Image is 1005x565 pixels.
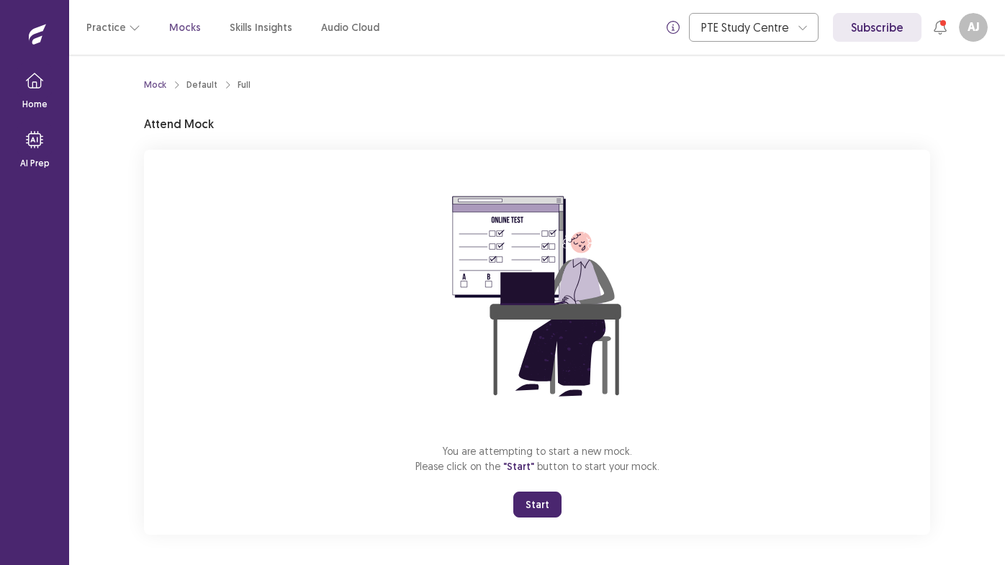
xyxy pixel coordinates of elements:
[415,443,659,474] p: You are attempting to start a new mock. Please click on the button to start your mock.
[230,20,292,35] a: Skills Insights
[169,20,201,35] a: Mocks
[959,13,988,42] button: AJ
[186,78,217,91] div: Default
[503,460,534,473] span: "Start"
[513,492,562,517] button: Start
[144,115,214,132] p: Attend Mock
[833,13,921,42] a: Subscribe
[660,14,686,40] button: info
[144,78,166,91] a: Mock
[407,167,667,426] img: attend-mock
[701,14,790,41] div: PTE Study Centre
[22,98,48,111] p: Home
[20,157,50,170] p: AI Prep
[321,20,379,35] a: Audio Cloud
[144,78,251,91] nav: breadcrumb
[86,14,140,40] button: Practice
[238,78,251,91] div: Full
